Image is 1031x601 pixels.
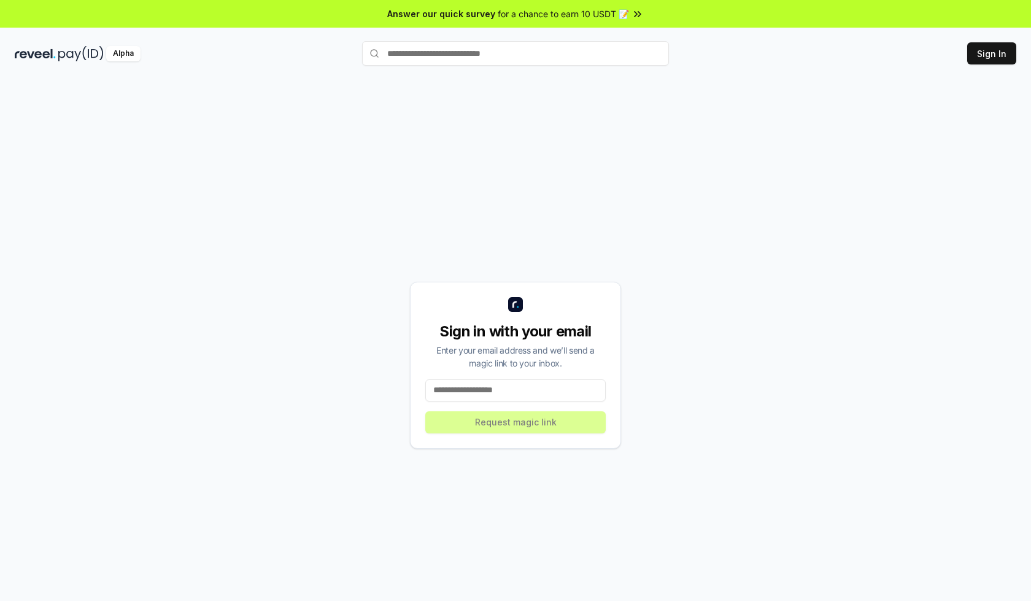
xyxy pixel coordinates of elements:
[106,46,141,61] div: Alpha
[425,322,606,341] div: Sign in with your email
[425,344,606,370] div: Enter your email address and we’ll send a magic link to your inbox.
[508,297,523,312] img: logo_small
[58,46,104,61] img: pay_id
[967,42,1016,64] button: Sign In
[387,7,495,20] span: Answer our quick survey
[498,7,629,20] span: for a chance to earn 10 USDT 📝
[15,46,56,61] img: reveel_dark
